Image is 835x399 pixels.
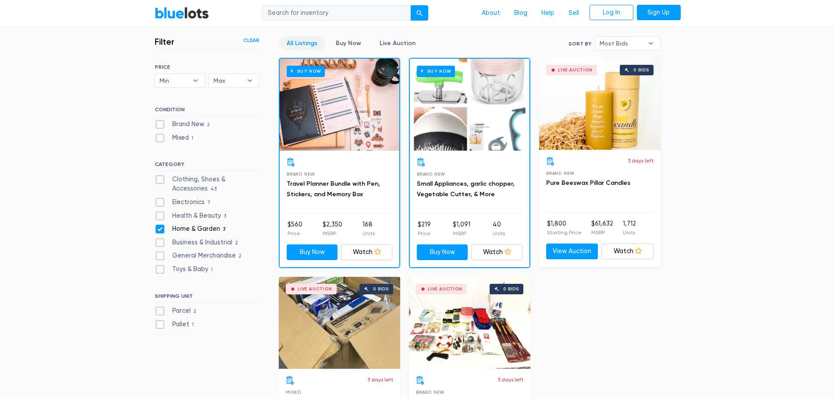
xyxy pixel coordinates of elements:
[155,293,259,303] h6: SHIPPING UNIT
[341,244,392,260] a: Watch
[591,219,613,237] li: $61,632
[600,37,643,50] span: Most Bids
[453,230,470,237] p: MSRP
[362,220,375,237] li: 168
[409,277,530,369] a: Live Auction 0 bids
[417,66,455,77] h6: Buy Now
[155,238,241,247] label: Business & Industrial
[236,253,245,260] span: 2
[186,74,205,87] b: ▾
[534,5,561,21] a: Help
[410,59,529,151] a: Buy Now
[279,277,400,369] a: Live Auction 0 bids
[189,135,196,142] span: 1
[204,121,213,128] span: 2
[232,240,241,247] span: 2
[208,266,216,273] span: 1
[298,287,332,291] div: Live Auction
[493,220,505,237] li: 40
[418,220,431,237] li: $219
[417,244,468,260] a: Buy Now
[189,321,197,328] span: 1
[417,172,445,177] span: Brand New
[558,68,593,72] div: Live Auction
[205,199,213,206] span: 7
[328,36,369,50] a: Buy Now
[539,58,661,150] a: Live Auction 0 bids
[280,59,399,151] a: Buy Now
[241,74,259,87] b: ▾
[372,36,423,50] a: Live Auction
[417,180,515,198] a: Small Appliances, garlic chopper, Vegetable Cutter, & More
[208,186,220,193] span: 43
[155,106,259,116] h6: CONDITION
[503,287,519,291] div: 0 bids
[287,66,325,77] h6: Buy Now
[637,5,681,21] a: Sign Up
[367,376,393,384] p: 3 days left
[623,229,636,237] p: Units
[213,74,242,87] span: Max
[546,171,575,176] span: Brand New
[418,230,431,237] p: Price
[416,390,444,395] span: Brand New
[155,251,245,261] label: General Merchandise
[497,376,523,384] p: 3 days left
[507,5,534,21] a: Blog
[287,244,338,260] a: Buy Now
[493,230,505,237] p: Units
[279,36,325,50] a: All Listings
[323,230,342,237] p: MSRP
[628,157,654,165] p: 3 days left
[155,306,199,316] label: Parcel
[453,220,470,237] li: $1,091
[160,74,188,87] span: Min
[155,224,228,234] label: Home & Garden
[221,213,229,220] span: 3
[155,36,174,47] h3: Filter
[155,265,216,274] label: Toys & Baby
[323,220,342,237] li: $2,350
[155,133,196,143] label: Mixed
[546,244,598,259] a: View Auction
[155,175,259,194] label: Clothing, Shoes & Accessories
[155,7,209,19] a: BlueLots
[220,226,228,233] span: 3
[569,40,591,48] label: Sort By
[262,5,411,21] input: Search for inventory
[288,230,302,237] p: Price
[287,172,315,177] span: Brand New
[623,219,636,237] li: 1,712
[471,244,522,260] a: Watch
[155,120,213,129] label: Brand New
[155,161,259,171] h6: CATEGORY
[287,180,380,198] a: Travel Planner Bundle with Pen, Stickers, and Memory Box
[155,211,229,221] label: Health & Beauty
[155,320,197,329] label: Pallet
[561,5,586,21] a: Sell
[428,287,462,291] div: Live Auction
[155,198,213,207] label: Electronics
[373,287,389,291] div: 0 bids
[642,37,660,50] b: ▾
[546,179,630,187] a: Pure Beeswax Pillar Candles
[547,219,582,237] li: $1,800
[547,229,582,237] p: Starting Price
[590,5,633,21] a: Log In
[243,36,259,44] a: Clear
[591,229,613,237] p: MSRP
[601,244,654,259] a: Watch
[288,220,302,237] li: $560
[155,64,259,70] h6: PRICE
[362,230,375,237] p: Units
[286,390,301,395] span: Mixed
[191,308,199,315] span: 2
[633,68,649,72] div: 0 bids
[475,5,507,21] a: About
